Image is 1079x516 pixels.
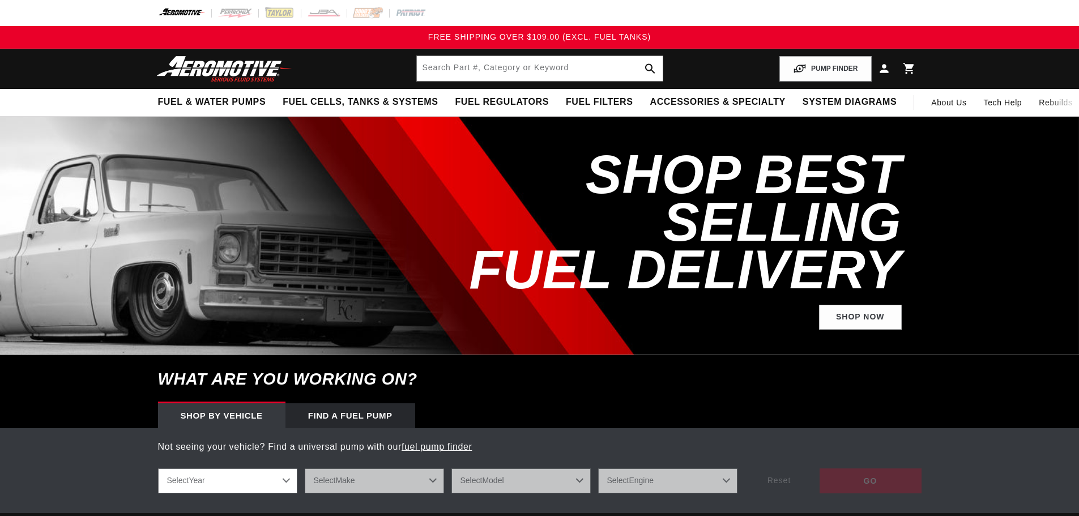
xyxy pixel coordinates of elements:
[305,468,444,493] select: Make
[130,355,950,403] h6: What are you working on?
[158,468,297,493] select: Year
[283,96,438,108] span: Fuel Cells, Tanks & Systems
[285,403,415,428] div: Find a Fuel Pump
[150,89,275,116] summary: Fuel & Water Pumps
[446,89,557,116] summary: Fuel Regulators
[566,96,633,108] span: Fuel Filters
[779,56,871,82] button: PUMP FINDER
[650,96,786,108] span: Accessories & Specialty
[417,56,663,81] input: Search by Part Number, Category or Keyword
[158,96,266,108] span: Fuel & Water Pumps
[417,151,902,293] h2: SHOP BEST SELLING FUEL DELIVERY
[819,305,902,330] a: Shop Now
[931,98,966,107] span: About Us
[158,440,922,454] p: Not seeing your vehicle? Find a universal pump with our
[923,89,975,116] a: About Us
[598,468,737,493] select: Engine
[638,56,663,81] button: search button
[557,89,642,116] summary: Fuel Filters
[984,96,1022,109] span: Tech Help
[153,56,295,82] img: Aeromotive
[158,403,285,428] div: Shop by vehicle
[642,89,794,116] summary: Accessories & Specialty
[451,468,591,493] select: Model
[975,89,1031,116] summary: Tech Help
[455,96,548,108] span: Fuel Regulators
[274,89,446,116] summary: Fuel Cells, Tanks & Systems
[428,32,651,41] span: FREE SHIPPING OVER $109.00 (EXCL. FUEL TANKS)
[402,442,472,451] a: fuel pump finder
[1039,96,1072,109] span: Rebuilds
[794,89,905,116] summary: System Diagrams
[803,96,897,108] span: System Diagrams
